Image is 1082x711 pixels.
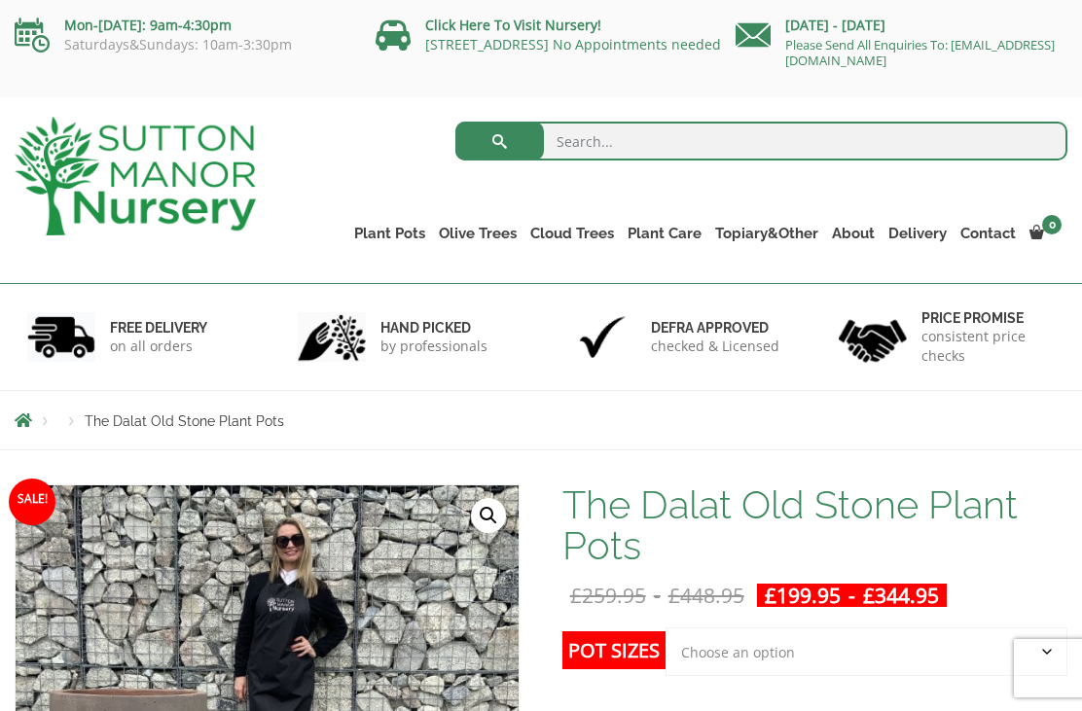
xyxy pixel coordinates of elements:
[425,35,721,53] a: [STREET_ADDRESS] No Appointments needed
[1023,220,1067,247] a: 0
[668,582,680,609] span: £
[736,14,1067,37] p: [DATE] - [DATE]
[523,220,621,247] a: Cloud Trees
[347,220,432,247] a: Plant Pots
[15,37,346,53] p: Saturdays&Sundays: 10am-3:30pm
[15,14,346,37] p: Mon-[DATE]: 9am-4:30pm
[921,309,1055,327] h6: Price promise
[621,220,708,247] a: Plant Care
[9,479,55,525] span: Sale!
[432,220,523,247] a: Olive Trees
[471,498,506,533] a: View full-screen image gallery
[570,582,646,609] bdi: 259.95
[708,220,825,247] a: Topiary&Other
[757,584,947,607] ins: -
[15,412,1067,428] nav: Breadcrumbs
[1042,215,1062,234] span: 0
[785,36,1055,69] a: Please Send All Enquiries To: [EMAIL_ADDRESS][DOMAIN_NAME]
[765,582,841,609] bdi: 199.95
[825,220,882,247] a: About
[562,584,752,607] del: -
[380,319,487,337] h6: hand picked
[863,582,939,609] bdi: 344.95
[110,319,207,337] h6: FREE DELIVERY
[27,312,95,362] img: 1.jpg
[570,582,582,609] span: £
[882,220,954,247] a: Delivery
[298,312,366,362] img: 2.jpg
[863,582,875,609] span: £
[85,413,284,429] span: The Dalat Old Stone Plant Pots
[380,337,487,356] p: by professionals
[765,582,776,609] span: £
[839,307,907,367] img: 4.jpg
[425,16,601,34] a: Click Here To Visit Nursery!
[651,319,779,337] h6: Defra approved
[568,312,636,362] img: 3.jpg
[668,582,744,609] bdi: 448.95
[651,337,779,356] p: checked & Licensed
[562,484,1067,566] h1: The Dalat Old Stone Plant Pots
[562,631,666,669] label: Pot Sizes
[455,122,1067,160] input: Search...
[954,220,1023,247] a: Contact
[15,117,256,235] img: logo
[110,337,207,356] p: on all orders
[921,327,1055,366] p: consistent price checks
